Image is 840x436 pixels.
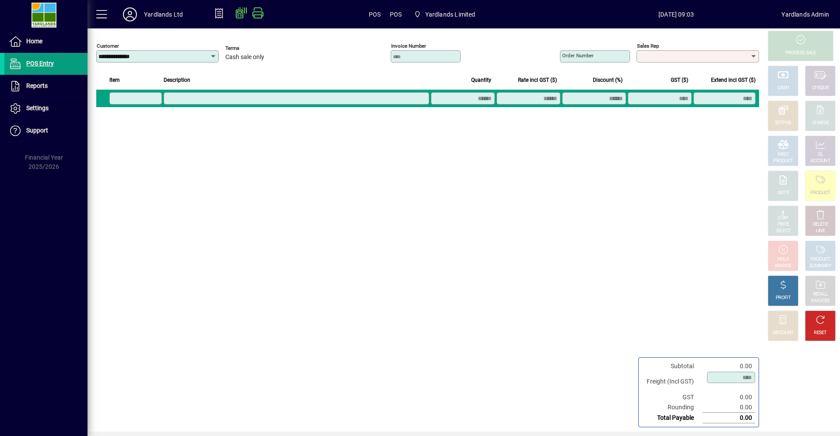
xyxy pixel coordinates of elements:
[816,228,825,234] div: LINE
[4,98,87,119] a: Settings
[777,190,789,196] div: NOTE
[812,120,829,126] div: CHARGE
[593,75,623,85] span: Discount (%)
[776,295,791,301] div: PROFIT
[26,105,49,112] span: Settings
[814,330,827,336] div: RESET
[776,228,791,234] div: SELECT
[26,127,48,134] span: Support
[225,45,278,51] span: Terms
[777,256,789,263] div: HOLD
[703,413,755,423] td: 0.00
[410,7,479,22] span: Yardlands Limited
[642,413,703,423] td: Total Payable
[773,330,794,336] div: DISCOUNT
[778,151,788,158] div: MISC
[812,85,829,91] div: CHEQUE
[813,221,828,228] div: DELETE
[164,75,190,85] span: Description
[116,7,144,22] button: Profile
[809,263,831,269] div: SUMMARY
[26,38,42,45] span: Home
[144,7,183,21] div: Yardlands Ltd
[97,43,119,49] mat-label: Customer
[642,361,703,371] td: Subtotal
[369,7,381,21] span: POS
[642,402,703,413] td: Rounding
[4,75,87,97] a: Reports
[26,60,54,67] span: POS Entry
[562,52,594,59] mat-label: Order number
[775,263,791,269] div: INVOICE
[471,75,491,85] span: Quantity
[810,190,830,196] div: PRODUCT
[781,7,829,21] div: Yardlands Admin
[225,54,264,61] span: Cash sale only
[390,7,402,21] span: POS
[785,50,816,56] div: PROCESS SALE
[711,75,756,85] span: Extend incl GST ($)
[518,75,557,85] span: Rate incl GST ($)
[425,7,476,21] span: Yardlands Limited
[26,82,48,89] span: Reports
[810,256,830,263] div: PRODUCT
[811,298,829,304] div: INVOICES
[642,392,703,402] td: GST
[671,75,688,85] span: GST ($)
[391,43,426,49] mat-label: Invoice number
[703,402,755,413] td: 0.00
[109,75,120,85] span: Item
[777,221,789,228] div: PRICE
[4,31,87,52] a: Home
[810,158,830,164] div: ACCOUNT
[4,120,87,142] a: Support
[642,371,703,392] td: Freight (Incl GST)
[703,392,755,402] td: 0.00
[637,43,659,49] mat-label: Sales rep
[775,120,791,126] div: EFTPOS
[571,7,782,21] span: [DATE] 09:03
[777,85,789,91] div: CASH
[773,158,793,164] div: PRODUCT
[818,151,823,158] div: GL
[703,361,755,371] td: 0.00
[813,291,828,298] div: RECALL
